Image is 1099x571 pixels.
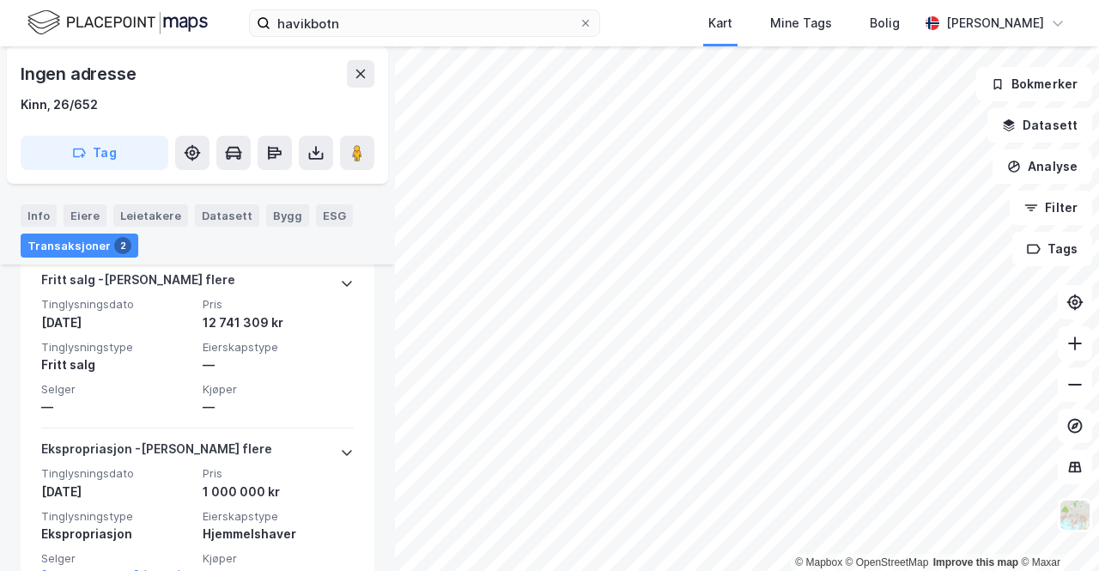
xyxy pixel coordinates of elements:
[21,234,138,258] div: Transaksjoner
[316,204,353,227] div: ESG
[708,13,732,33] div: Kart
[1013,489,1099,571] div: Kontrollprogram for chat
[203,397,354,417] div: —
[270,10,579,36] input: Søk på adresse, matrikkel, gårdeiere, leietakere eller personer
[203,551,354,566] span: Kjøper
[21,60,139,88] div: Ingen adresse
[21,204,57,227] div: Info
[870,13,900,33] div: Bolig
[27,8,208,38] img: logo.f888ab2527a4732fd821a326f86c7f29.svg
[41,355,192,375] div: Fritt salg
[203,297,354,312] span: Pris
[41,397,192,417] div: —
[41,551,192,566] span: Selger
[41,439,272,466] div: Ekspropriasjon - [PERSON_NAME] flere
[770,13,832,33] div: Mine Tags
[64,204,106,227] div: Eiere
[41,524,192,544] div: Ekspropriasjon
[41,382,192,397] span: Selger
[41,313,192,333] div: [DATE]
[795,556,842,568] a: Mapbox
[203,313,354,333] div: 12 741 309 kr
[946,13,1044,33] div: [PERSON_NAME]
[41,466,192,481] span: Tinglysningsdato
[203,466,354,481] span: Pris
[203,509,354,524] span: Eierskapstype
[41,270,235,297] div: Fritt salg - [PERSON_NAME] flere
[203,382,354,397] span: Kjøper
[266,204,309,227] div: Bygg
[195,204,259,227] div: Datasett
[203,524,354,544] div: Hjemmelshaver
[203,340,354,355] span: Eierskapstype
[933,556,1018,568] a: Improve this map
[41,297,192,312] span: Tinglysningsdato
[113,204,188,227] div: Leietakere
[1013,489,1099,571] iframe: Chat Widget
[114,237,131,254] div: 2
[21,94,98,115] div: Kinn, 26/652
[987,108,1092,143] button: Datasett
[203,355,354,375] div: —
[41,509,192,524] span: Tinglysningstype
[21,136,168,170] button: Tag
[41,482,192,502] div: [DATE]
[993,149,1092,184] button: Analyse
[203,482,354,502] div: 1 000 000 kr
[976,67,1092,101] button: Bokmerker
[41,340,192,355] span: Tinglysningstype
[846,556,929,568] a: OpenStreetMap
[1012,232,1092,266] button: Tags
[1010,191,1092,225] button: Filter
